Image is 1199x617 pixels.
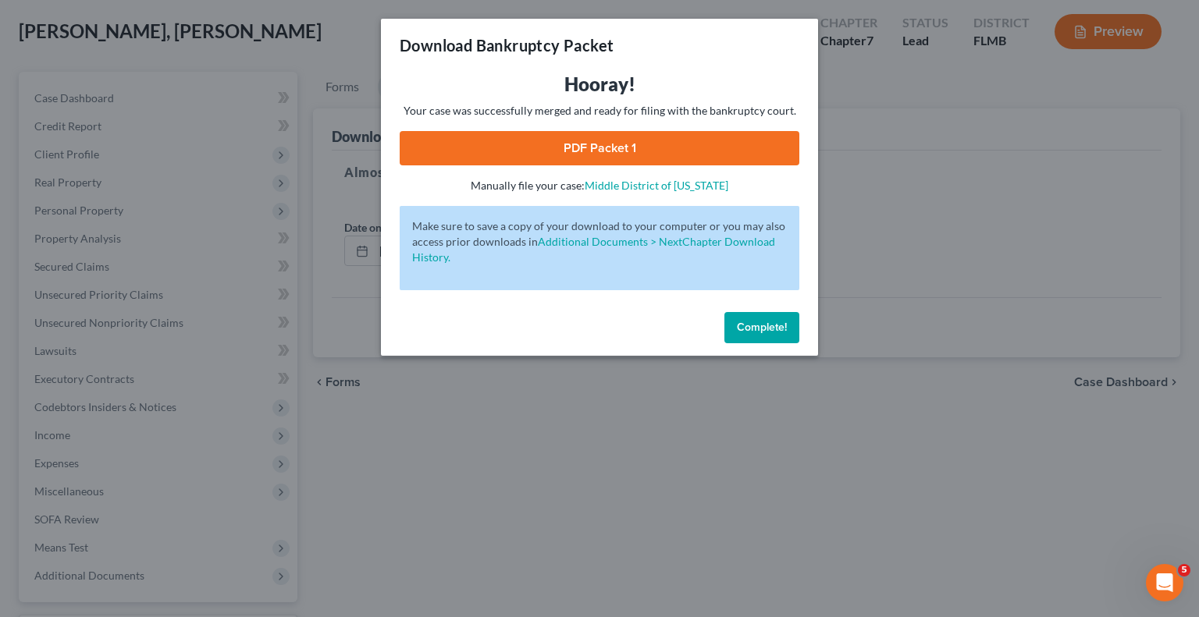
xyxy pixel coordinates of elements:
a: PDF Packet 1 [400,131,799,165]
p: Make sure to save a copy of your download to your computer or you may also access prior downloads in [412,218,787,265]
span: Complete! [737,321,787,334]
h3: Download Bankruptcy Packet [400,34,614,56]
span: 5 [1178,564,1190,576]
a: Additional Documents > NextChapter Download History. [412,235,775,264]
p: Your case was successfully merged and ready for filing with the bankruptcy court. [400,103,799,119]
p: Manually file your case: [400,178,799,193]
h3: Hooray! [400,72,799,97]
button: Complete! [724,312,799,343]
iframe: Intercom live chat [1146,564,1183,601]
a: Middle District of [US_STATE] [585,179,728,192]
